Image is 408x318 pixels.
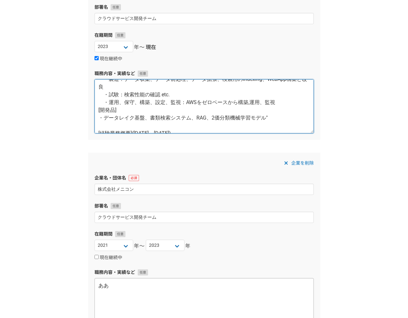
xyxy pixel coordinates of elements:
[95,4,314,11] label: 部署名
[291,159,314,167] span: 企業を削除
[95,231,314,237] label: 在籍期間
[95,13,314,24] input: 開発2部
[95,184,314,195] input: エニィクルー株式会社
[146,43,156,51] span: 現在
[95,32,314,39] label: 在籍期間
[134,242,145,250] span: 年〜
[95,255,99,259] input: 現在継続中
[95,56,99,60] input: 現在継続中
[95,203,314,209] label: 部署名
[95,269,314,276] label: 職務内容・実績など
[95,212,314,223] input: 開発2部
[95,70,314,77] label: 職務内容・実績など
[185,242,191,250] span: 年
[95,56,122,62] label: 現在継続中
[134,43,145,51] span: 年〜
[95,175,314,181] label: 企業名・団体名
[95,255,122,261] label: 現在継続中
